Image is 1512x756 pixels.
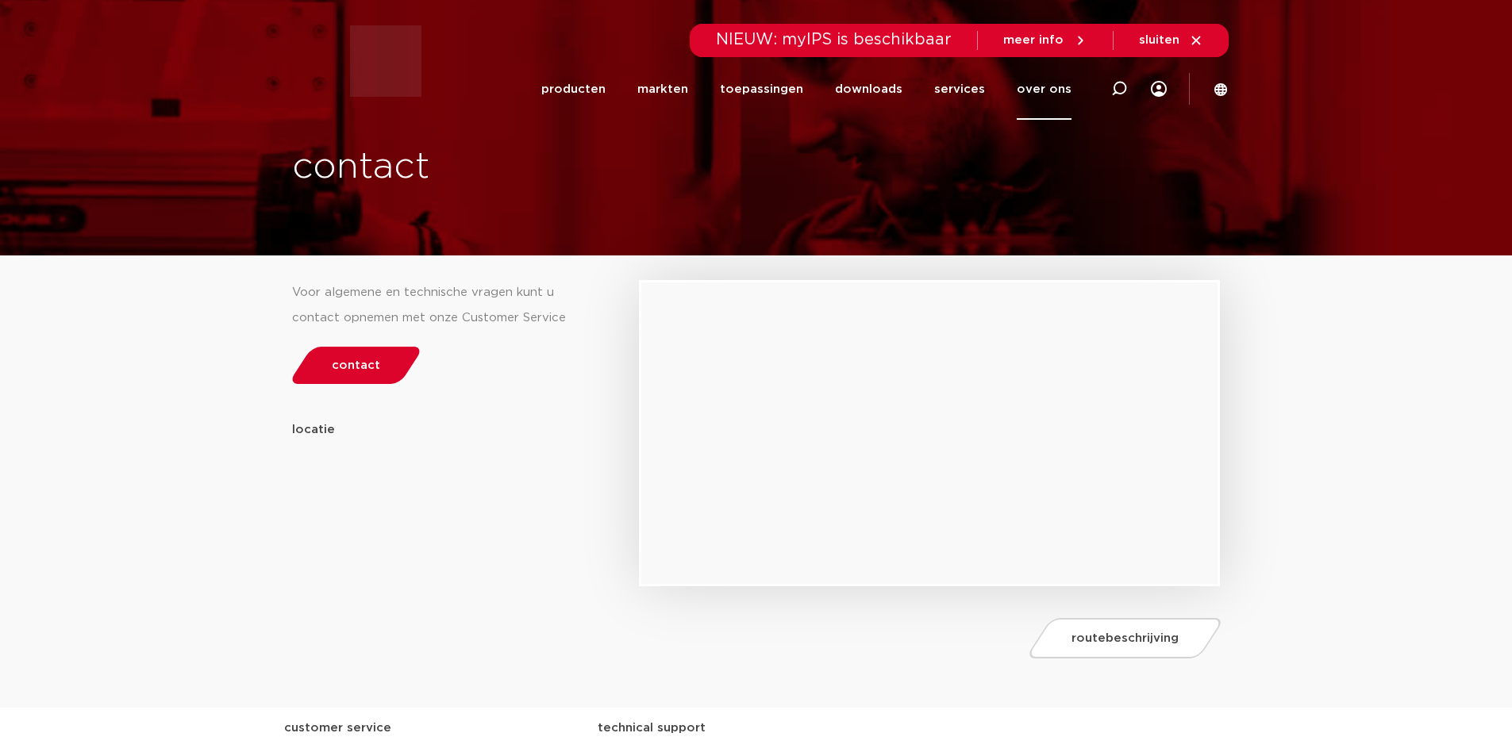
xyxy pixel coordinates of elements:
a: markten [637,59,688,120]
h1: contact [292,142,814,193]
a: downloads [835,59,902,120]
div: Voor algemene en technische vragen kunt u contact opnemen met onze Customer Service [292,280,592,331]
a: toepassingen [720,59,803,120]
span: NIEUW: myIPS is beschikbaar [716,32,952,48]
strong: customer service technical support [284,722,706,734]
div: my IPS [1151,71,1167,106]
a: routebeschrijving [1025,618,1225,658]
a: meer info [1003,33,1087,48]
span: meer info [1003,34,1064,46]
span: sluiten [1139,34,1179,46]
span: routebeschrijving [1071,632,1179,644]
strong: locatie [292,424,335,436]
a: producten [541,59,606,120]
a: contact [287,347,424,384]
span: contact [332,359,380,371]
a: over ons [1017,59,1071,120]
a: services [934,59,985,120]
a: sluiten [1139,33,1203,48]
nav: Menu [541,59,1071,120]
